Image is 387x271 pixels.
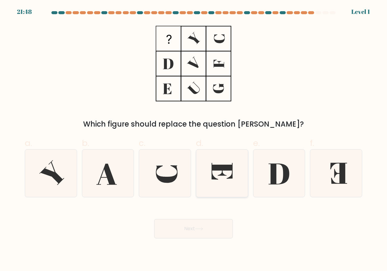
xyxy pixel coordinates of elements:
[28,119,359,130] div: Which figure should replace the question [PERSON_NAME]?
[196,137,203,149] span: d.
[82,137,89,149] span: b.
[351,7,370,16] div: Level 1
[310,137,314,149] span: f.
[17,7,32,16] div: 21:48
[154,219,233,238] button: Next
[25,137,32,149] span: a.
[253,137,260,149] span: e.
[139,137,145,149] span: c.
